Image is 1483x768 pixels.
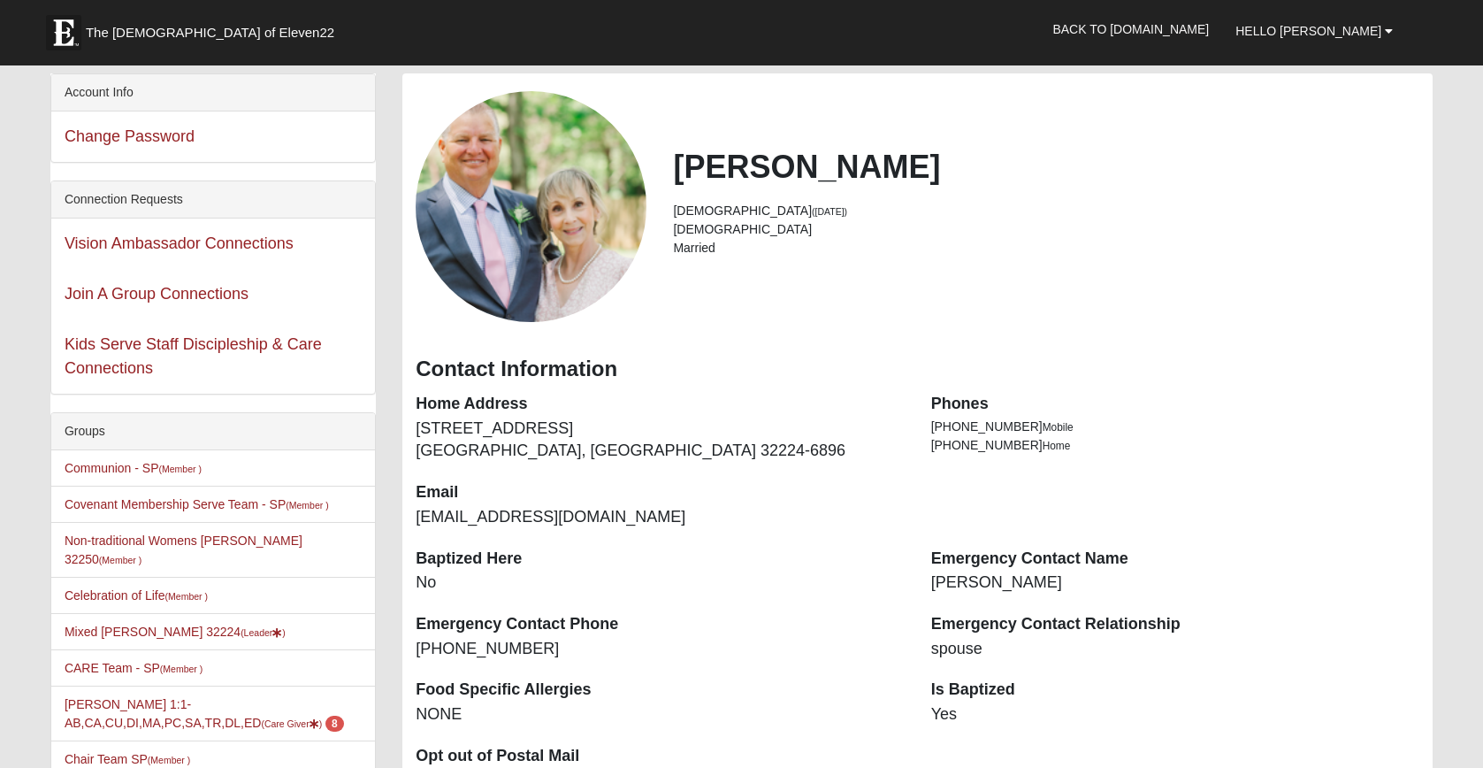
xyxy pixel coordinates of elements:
span: Hello [PERSON_NAME] [1235,24,1381,38]
li: [DEMOGRAPHIC_DATA] [673,202,1419,220]
a: Celebration of Life(Member ) [65,588,208,603]
dd: spouse [931,638,1419,661]
a: View Fullsize Photo [416,91,646,322]
li: [PHONE_NUMBER] [931,418,1419,436]
span: The [DEMOGRAPHIC_DATA] of Eleven22 [86,24,334,42]
dt: Home Address [416,393,904,416]
dd: Yes [931,703,1419,726]
li: Married [673,239,1419,257]
a: Hello [PERSON_NAME] [1222,9,1406,53]
dd: [PERSON_NAME] [931,572,1419,595]
a: Covenant Membership Serve Team - SP(Member ) [65,497,329,511]
small: (Member ) [286,500,328,511]
a: CARE Team - SP(Member ) [65,661,203,675]
span: Mobile [1043,421,1074,434]
a: Back to [DOMAIN_NAME] [1039,7,1222,51]
dt: Emergency Contact Phone [416,613,904,636]
dt: Opt out of Postal Mail [416,745,904,768]
img: Eleven22 logo [46,15,81,50]
a: [PERSON_NAME] 1:1-AB,CA,CU,DI,MA,PC,SA,TR,DL,ED(Care Giver) 8 [65,697,344,730]
small: (Member ) [165,591,208,602]
div: Groups [51,413,375,450]
div: Account Info [51,74,375,111]
dt: Is Baptized [931,679,1419,702]
small: (Member ) [159,464,202,474]
small: (Member ) [99,555,141,565]
a: Non-traditional Womens [PERSON_NAME] 32250(Member ) [65,534,302,566]
dd: NONE [416,703,904,726]
dd: [PHONE_NUMBER] [416,638,904,661]
dt: Emergency Contact Name [931,548,1419,571]
dd: No [416,572,904,595]
a: The [DEMOGRAPHIC_DATA] of Eleven22 [37,6,391,50]
a: Join A Group Connections [65,285,248,303]
dt: Phones [931,393,1419,416]
small: (Leader ) [241,627,286,638]
a: Vision Ambassador Connections [65,234,294,252]
small: (Member ) [148,755,190,765]
span: Home [1043,440,1071,452]
small: (Member ) [160,664,203,674]
dt: Baptized Here [416,548,904,571]
span: number of pending members [325,716,344,732]
a: Chair Team SP(Member ) [65,752,190,766]
dd: [EMAIL_ADDRESS][DOMAIN_NAME] [416,506,904,529]
a: Mixed [PERSON_NAME] 32224(Leader) [65,625,286,639]
h2: [PERSON_NAME] [673,148,1419,186]
dt: Emergency Contact Relationship [931,613,1419,636]
div: Connection Requests [51,181,375,219]
dt: Email [416,481,904,504]
dt: Food Specific Allergies [416,679,904,702]
a: Kids Serve Staff Discipleship & Care Connections [65,335,322,377]
li: [DEMOGRAPHIC_DATA] [673,220,1419,239]
small: (Care Giver ) [261,718,322,729]
li: [PHONE_NUMBER] [931,436,1419,455]
dd: [STREET_ADDRESS] [GEOGRAPHIC_DATA], [GEOGRAPHIC_DATA] 32224-6896 [416,418,904,463]
small: ([DATE]) [812,206,847,217]
h3: Contact Information [416,357,1419,382]
a: Communion - SP(Member ) [65,461,202,475]
a: Change Password [65,127,195,145]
